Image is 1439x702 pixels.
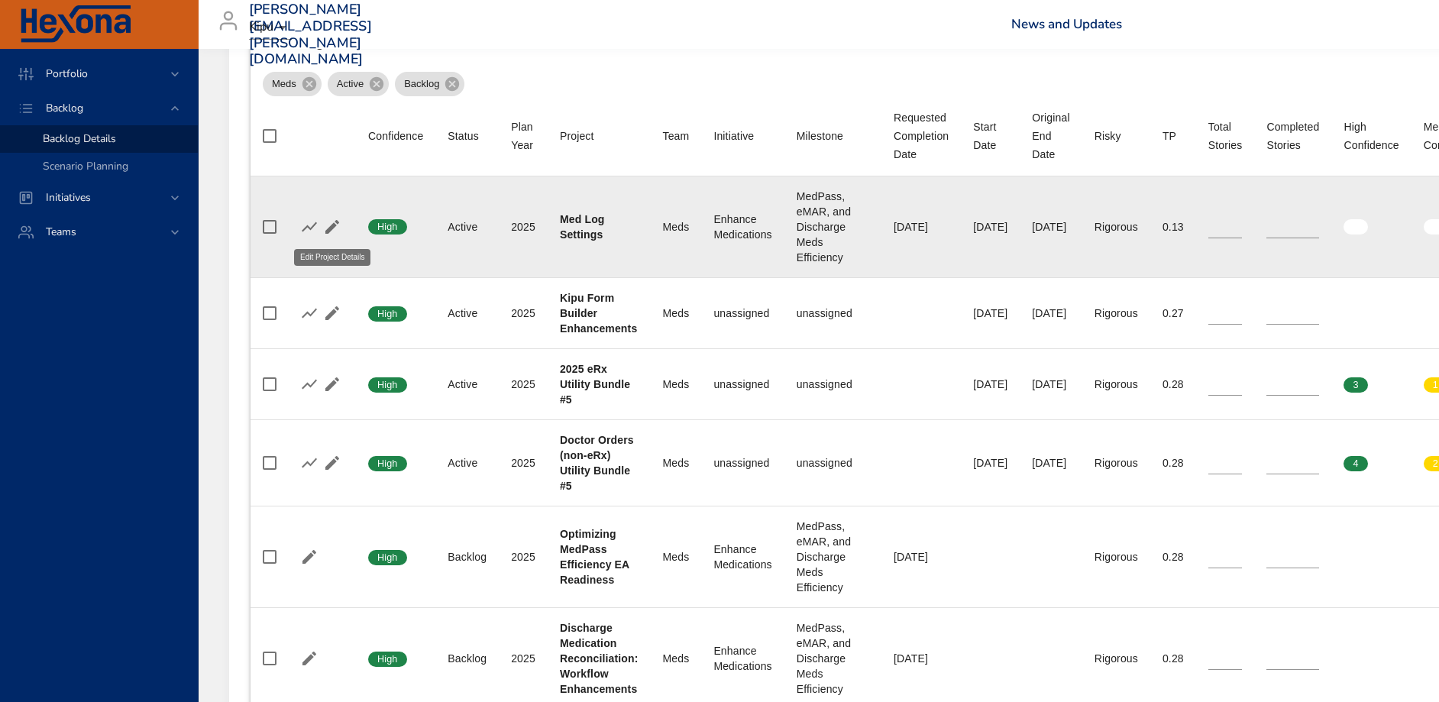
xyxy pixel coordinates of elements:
span: Meds [263,76,306,92]
div: 0.27 [1163,306,1184,321]
div: Sort [368,127,423,145]
div: Completed Stories [1266,118,1319,154]
span: Initiative [713,127,771,145]
span: Backlog Details [43,131,116,146]
span: Portfolio [34,66,100,81]
div: Meds [663,455,690,471]
div: Rigorous [1095,306,1138,321]
div: [DATE] [1032,455,1069,471]
div: Original End Date [1032,108,1069,163]
div: Initiative [713,127,754,145]
div: 2025 [511,549,535,565]
div: Sort [663,127,690,145]
b: Optimizing MedPass Efficiency EA Readiness [560,528,629,586]
div: [DATE] [894,651,949,666]
b: Kipu Form Builder Enhancements [560,292,637,335]
div: High Confidence [1344,118,1399,154]
div: unassigned [713,377,771,392]
div: Enhance Medications [713,643,771,674]
div: Milestone [797,127,843,145]
span: Milestone [797,127,869,145]
b: 2025 eRx Utility Bundle #5 [560,363,630,406]
span: Status [448,127,487,145]
span: High [368,307,407,321]
div: 0.28 [1163,377,1184,392]
div: [DATE] [1032,306,1069,321]
span: 4 [1344,457,1367,471]
div: unassigned [713,455,771,471]
div: Sort [448,127,479,145]
span: Backlog [34,101,95,115]
span: High [368,652,407,666]
button: Edit Project Details [321,373,344,396]
div: Risky [1095,127,1121,145]
div: Sort [894,108,949,163]
div: Sort [973,118,1007,154]
button: Edit Project Details [298,647,321,670]
div: Active [328,72,389,96]
button: Show Burnup [298,451,321,474]
div: unassigned [797,306,869,321]
div: Rigorous [1095,377,1138,392]
img: Hexona [18,5,133,44]
h3: [PERSON_NAME][EMAIL_ADDRESS][PERSON_NAME][DOMAIN_NAME] [249,2,372,67]
button: Show Burnup [298,215,321,238]
b: Discharge Medication Reconciliation: Workflow Enhancements [560,622,639,695]
span: Risky [1095,127,1138,145]
span: High [368,220,407,234]
div: Sort [511,118,535,154]
button: Edit Project Details [321,302,344,325]
div: 2025 [511,306,535,321]
div: Sort [1163,127,1176,145]
div: [DATE] [973,377,1007,392]
b: Med Log Settings [560,213,605,241]
div: 0.28 [1163,651,1184,666]
div: 2025 [511,455,535,471]
div: [DATE] [973,455,1007,471]
div: Sort [560,127,594,145]
div: 2025 [511,219,535,235]
div: Sort [1266,118,1319,154]
span: 0 [1344,220,1367,234]
span: High [368,378,407,392]
button: Edit Project Details [298,545,321,568]
span: Active [328,76,373,92]
div: Confidence [368,127,423,145]
span: High [368,457,407,471]
div: Rigorous [1095,549,1138,565]
button: Show Burnup [298,373,321,396]
div: Rigorous [1095,219,1138,235]
div: Status [448,127,479,145]
div: Active [448,306,487,321]
div: Meds [663,651,690,666]
div: Requested Completion Date [894,108,949,163]
div: [DATE] [894,549,949,565]
div: Enhance Medications [713,212,771,242]
div: Kipu [249,15,292,40]
div: Team [663,127,690,145]
div: Rigorous [1095,455,1138,471]
div: 0.28 [1163,549,1184,565]
div: Meds [663,549,690,565]
div: Active [448,219,487,235]
div: Active [448,455,487,471]
span: 0 [1344,307,1367,321]
div: TP [1163,127,1176,145]
div: MedPass, eMAR, and Discharge Meds Efficiency [797,620,869,697]
span: High [368,551,407,565]
div: Active [448,377,487,392]
a: News and Updates [1011,15,1122,33]
div: Meds [663,219,690,235]
div: unassigned [713,306,771,321]
span: Scenario Planning [43,159,128,173]
div: Backlog [448,549,487,565]
div: Enhance Medications [713,542,771,572]
div: Plan Year [511,118,535,154]
div: Start Date [973,118,1007,154]
div: Project [560,127,594,145]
